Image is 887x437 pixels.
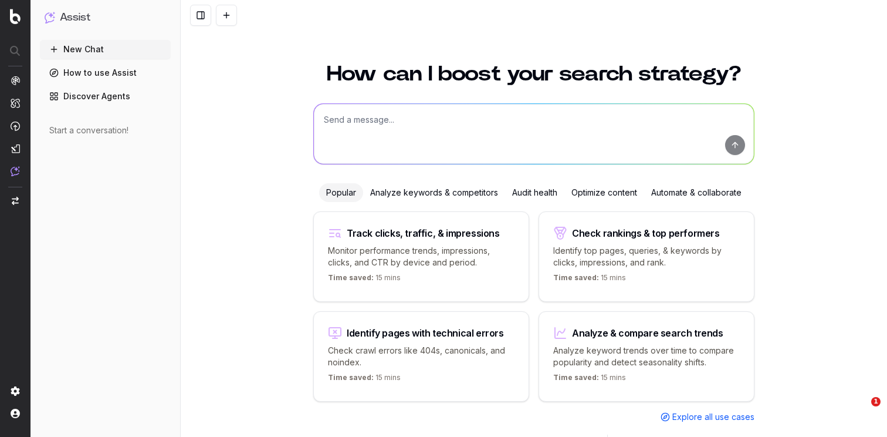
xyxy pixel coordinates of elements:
p: 15 mins [328,373,401,387]
div: Audit health [505,183,564,202]
p: Analyze keyword trends over time to compare popularity and detect seasonality shifts. [553,345,740,368]
span: Explore all use cases [672,411,754,423]
h1: Assist [60,9,90,26]
img: Studio [11,144,20,153]
img: Analytics [11,76,20,85]
a: Discover Agents [40,87,171,106]
span: Time saved: [553,373,599,382]
div: Automate & collaborate [644,183,749,202]
div: Optimize content [564,183,644,202]
button: Assist [45,9,166,26]
a: Explore all use cases [661,411,754,423]
p: 15 mins [553,273,626,287]
p: Identify top pages, queries, & keywords by clicks, impressions, and rank. [553,245,740,268]
img: Activation [11,121,20,131]
div: Start a conversation! [49,125,161,136]
span: Time saved: [328,273,374,282]
button: New Chat [40,40,171,59]
span: Time saved: [553,273,599,282]
div: Track clicks, traffic, & impressions [347,228,500,238]
div: Analyze & compare search trends [572,328,723,338]
span: Time saved: [328,373,374,382]
img: Setting [11,386,20,396]
img: Botify logo [10,9,21,24]
p: 15 mins [328,273,401,287]
div: Popular [319,183,363,202]
img: Assist [11,166,20,176]
img: My account [11,409,20,418]
a: How to use Assist [40,63,171,82]
div: Identify pages with technical errors [347,328,504,338]
img: Assist [45,12,55,23]
img: Switch project [12,197,19,205]
p: Monitor performance trends, impressions, clicks, and CTR by device and period. [328,245,514,268]
p: Check crawl errors like 404s, canonicals, and noindex. [328,345,514,368]
p: 15 mins [553,373,626,387]
h1: How can I boost your search strategy? [313,63,754,85]
div: Check rankings & top performers [572,228,720,238]
iframe: Intercom live chat [847,397,875,425]
span: 1 [871,397,881,406]
img: Intelligence [11,98,20,108]
div: Analyze keywords & competitors [363,183,505,202]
